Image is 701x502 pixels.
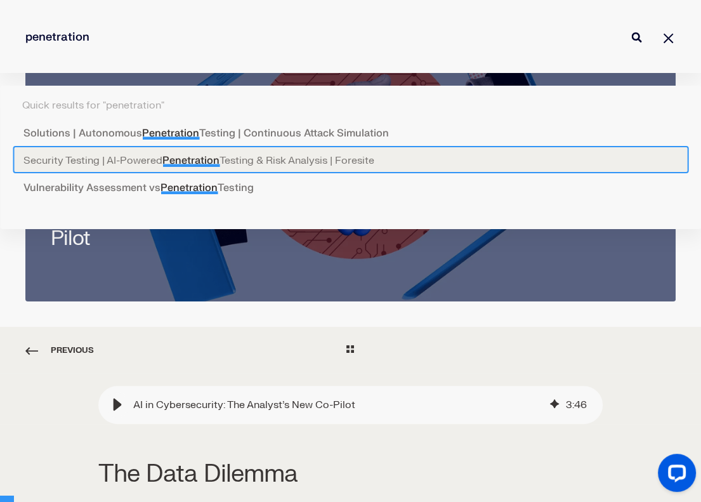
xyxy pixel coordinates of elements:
[13,173,688,201] a: Vulnerability Assessment vsPenetrationTesting
[566,397,587,413] div: 3 : 46
[346,343,354,357] a: Go Back
[648,449,701,502] iframe: LiveChat chat widget
[162,154,219,167] span: Penetration
[142,127,199,140] span: Penetration
[25,343,94,357] a: Previous Page
[133,397,549,413] div: AI in Cybersecurity: The Analyst’s New Co-Pilot
[660,30,676,45] a: Close Search
[161,182,218,194] span: Penetration
[549,397,560,413] div: AI-generated audio
[13,146,688,173] a: Security Testing | AI-PoweredPenetrationTesting & Risk Analysis | Foresite
[98,386,603,424] div: Play blog post audio: AI in Cybersecurity: The Analyst’s New Co-Pilot
[25,343,94,357] span: Previous
[98,462,603,486] h2: The Data Dilemma
[13,119,688,146] a: Solutions | AutonomousPenetrationTesting | Continuous Attack Simulation
[13,98,688,112] div: Quick results for "penetration"
[105,392,130,418] div: Play
[629,30,644,45] button: Perform Search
